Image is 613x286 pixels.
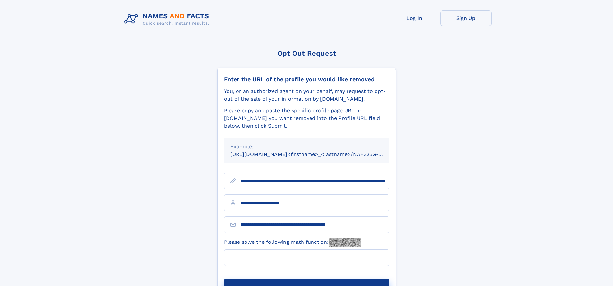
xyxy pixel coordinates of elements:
[217,49,396,57] div: Opt Out Request
[224,238,361,247] label: Please solve the following math function:
[389,10,440,26] a: Log In
[224,76,389,83] div: Enter the URL of the profile you would like removed
[230,151,402,157] small: [URL][DOMAIN_NAME]<firstname>_<lastname>/NAF325G-xxxxxxxx
[224,107,389,130] div: Please copy and paste the specific profile page URL on [DOMAIN_NAME] you want removed into the Pr...
[440,10,492,26] a: Sign Up
[224,87,389,103] div: You, or an authorized agent on your behalf, may request to opt-out of the sale of your informatio...
[122,10,214,28] img: Logo Names and Facts
[230,143,383,151] div: Example:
